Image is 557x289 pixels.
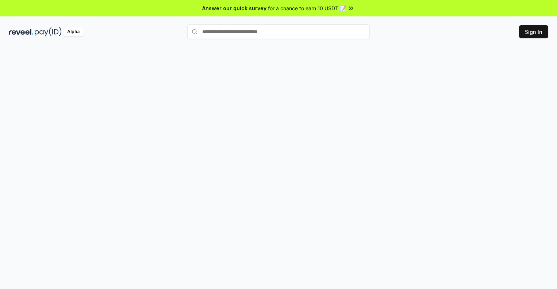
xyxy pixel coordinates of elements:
[268,4,346,12] span: for a chance to earn 10 USDT 📝
[202,4,266,12] span: Answer our quick survey
[35,27,62,36] img: pay_id
[63,27,84,36] div: Alpha
[519,25,548,38] button: Sign In
[9,27,33,36] img: reveel_dark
